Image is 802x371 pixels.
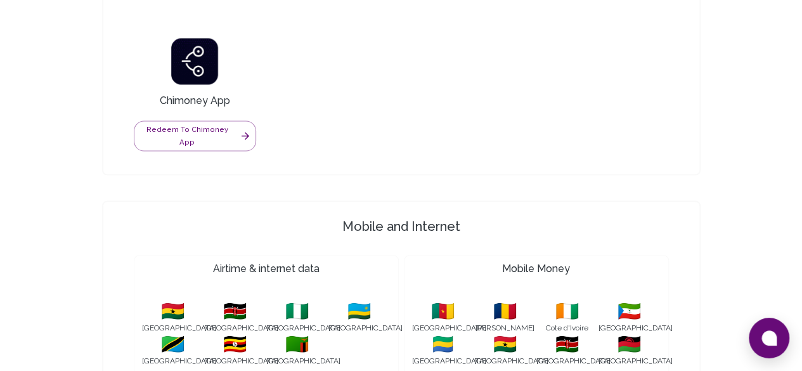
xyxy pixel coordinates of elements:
[536,355,598,365] span: [GEOGRAPHIC_DATA]
[204,299,266,322] span: 🇰🇪
[204,322,266,332] span: [GEOGRAPHIC_DATA]
[502,261,570,276] h3: Mobile Money
[412,332,474,355] span: 🇬🇦
[163,30,226,93] img: dollar globe
[598,332,661,355] span: 🇲🇼
[536,332,598,355] span: 🇰🇪
[204,332,266,355] span: 🇺🇬
[134,120,256,150] button: Redeem to Chimoney App
[412,299,474,322] span: 🇨🇲
[142,322,204,332] span: [GEOGRAPHIC_DATA]
[536,322,598,332] span: Cote d'Ivoire
[266,322,328,332] span: [GEOGRAPHIC_DATA]
[474,355,536,365] span: [GEOGRAPHIC_DATA]
[474,322,536,332] span: [PERSON_NAME]
[142,355,204,365] span: [GEOGRAPHIC_DATA]
[204,355,266,365] span: [GEOGRAPHIC_DATA]
[474,332,536,355] span: 🇬🇭
[412,355,474,365] span: [GEOGRAPHIC_DATA]
[536,299,598,322] span: 🇨🇮
[142,299,204,322] span: 🇬🇭
[328,322,391,332] span: [GEOGRAPHIC_DATA]
[598,355,661,365] span: [GEOGRAPHIC_DATA]
[598,322,661,332] span: [GEOGRAPHIC_DATA]
[412,322,474,332] span: [GEOGRAPHIC_DATA]
[474,299,536,322] span: 🇹🇩
[160,93,230,108] h3: Chimoney App
[328,299,391,322] span: 🇷🇼
[749,318,789,358] button: Open chat window
[266,299,328,322] span: 🇳🇬
[266,355,328,365] span: [GEOGRAPHIC_DATA]
[213,261,320,276] h3: Airtime & internet data
[266,332,328,355] span: 🇿🇲
[598,299,661,322] span: 🇬🇶
[142,332,204,355] span: 🇹🇿
[108,217,694,235] h4: Mobile and Internet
